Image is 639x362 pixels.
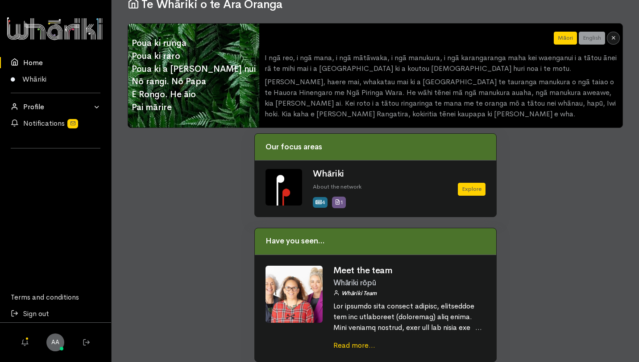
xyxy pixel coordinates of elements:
button: Māori [554,32,577,45]
p: I ngā reo, i ngā mana, i ngā mātāwaka, i ngā manukura, i ngā karangaranga maha kei waenganui i a ... [265,53,617,74]
button: English [579,32,605,45]
iframe: LinkedIn Embedded Content [38,154,74,164]
a: Explore [458,183,485,196]
a: Read more... [333,341,375,350]
div: Our focus areas [255,134,496,160]
div: Have you seen... [255,228,496,255]
a: AA [46,333,64,351]
a: Whāriki [313,168,344,179]
img: Whariki%20Icon_Icon_Tile.png [266,169,302,206]
span: Poua ki runga Poua ki raro Poua ki a [PERSON_NAME] nui Nō rangi. Nō Papa E Rongo. He āio Pai mārire [128,33,259,118]
p: [PERSON_NAME], haere mai, whakatau mai ki a [GEOGRAPHIC_DATA] te tauranga manukura o ngā taiao o ... [265,77,617,119]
